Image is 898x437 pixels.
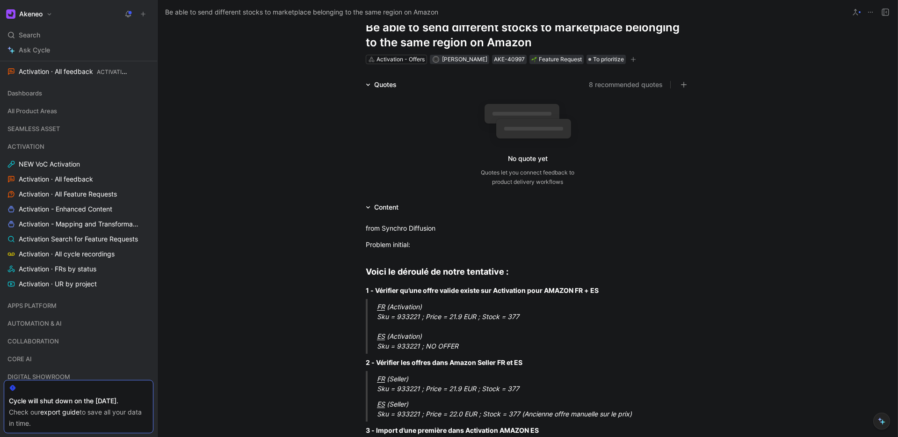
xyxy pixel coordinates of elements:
span: Activation Search for Feature Requests [19,234,138,244]
div: Sku = 933221 ; Price = 21.9 EUR ; Stock = 377 [377,374,701,393]
div: Sku = 933221 ; Price = 22.0 EUR ; Stock = 377 (Ancienne offre manuelle sur le prix) [377,399,701,419]
span: Search [19,29,40,41]
span: [PERSON_NAME] [442,56,487,63]
span: COLLABORATION [7,336,59,346]
div: Quotes [362,79,400,90]
div: Dashboards [4,86,153,100]
u: FR [377,303,385,311]
a: Activation · UR by project [4,277,153,291]
div: ACTIVATIONNEW VoC ActivationActivation · All feedbackActivation · All Feature RequestsActivation ... [4,139,153,291]
strong: 3 - Import d’une première dans Activation AMAZON ES [366,426,539,434]
div: Quotes let you connect feedback to product delivery workflows [481,168,574,187]
a: Ask Cycle [4,43,153,57]
a: Activation Search for Feature Requests [4,232,153,246]
span: Activation - Enhanced Content [19,204,112,214]
div: DIGITAL SHOWROOM [4,370,153,386]
span: SEAMLESS ASSET [7,124,60,133]
strong: Voici le déroulé de notre tentative : [366,267,508,277]
a: Activation · FRs by status [4,262,153,276]
div: No quote yet [508,153,548,164]
span: APPS PLATFORM [7,301,57,310]
div: All Product Areas [4,104,153,121]
div: Content [362,202,402,213]
div: Activation - Offers [377,55,425,64]
span: Activation · All feedback [19,67,129,77]
div: 🌱Feature Request [529,55,584,64]
span: Activation · UR by project [19,279,97,289]
a: Activation - Enhanced Content [4,202,153,216]
span: Activation · All cycle recordings [19,249,115,259]
div: Quotes [374,79,397,90]
div: CORE AI [4,352,153,366]
span: AUTOMATION & AI [7,319,62,328]
div: Feature Request [531,55,582,64]
div: Check our to save all your data in time. [9,407,148,429]
span: Be able to send different stocks to marketplace belonging to the same region on Amazon [165,7,438,18]
em: (Seller) [387,375,408,383]
a: Activation · All feedback [4,172,153,186]
span: DIGITAL SHOWROOM [7,372,70,381]
div: Dashboards [4,86,153,103]
em: (Seller) [387,400,408,408]
strong: 1 - Vérifier qu’une offre valide existe sur Activation pour AMAZON FR + ES [366,286,599,294]
img: Akeneo [6,9,15,19]
span: All Product Areas [7,106,57,116]
span: Activation · All Feature Requests [19,189,117,199]
div: Problem initial: [366,240,689,249]
div: Search [4,28,153,42]
div: CORE AI [4,352,153,369]
span: ACTIVATION [7,142,44,151]
div: AUTOMATION & AI [4,316,153,330]
span: Ask Cycle [19,44,50,56]
em: (Activation) [387,303,422,311]
button: AkeneoAkeneo [4,7,55,21]
strong: 2 - Vérifier les offres dans Amazon Seller FR et ES [366,358,522,366]
a: NEW VoC Activation [4,157,153,171]
div: R [433,57,438,62]
a: Activation - Mapping and Transformation [4,217,153,231]
div: SEAMLESS ASSET [4,122,153,136]
span: NEW VoC Activation [19,160,80,169]
div: Content [374,202,398,213]
div: APPS PLATFORM [4,299,153,315]
span: ACTIVATION [97,68,130,75]
h1: Be able to send different stocks to marketplace belonging to the same region on Amazon [366,20,689,50]
div: AKE-40997 [494,55,525,64]
div: APPS PLATFORM [4,299,153,313]
img: 🌱 [531,57,537,62]
a: export guide [40,408,80,416]
div: DIGITAL SHOWROOM [4,370,153,384]
span: Dashboards [7,88,42,98]
a: Activation · All cycle recordings [4,247,153,261]
span: Activation · All feedback [19,175,93,184]
span: To prioritize [593,55,624,64]
div: COLLABORATION [4,334,153,348]
span: Activation · FRs by status [19,264,96,274]
div: Sku = 933221 ; Price = 21.9 EUR ; Stock = 377 Sku = 933221 ; NO OFFER [377,302,701,351]
div: To prioritize [587,55,626,64]
span: CORE AI [7,354,32,364]
div: AUTOMATION & AI [4,316,153,333]
div: SEAMLESS ASSET [4,122,153,138]
button: 8 recommended quotes [589,79,663,90]
div: ACTIVATION [4,139,153,153]
em: (Activation) [387,332,422,340]
u: FR [377,375,385,383]
u: ES [377,332,385,340]
h1: Akeneo [19,10,43,18]
a: Activation · All Feature Requests [4,187,153,201]
div: All Product Areas [4,104,153,118]
div: COLLABORATION [4,334,153,351]
span: Activation - Mapping and Transformation [19,219,141,229]
a: Activation · All feedbackACTIVATION [4,65,153,79]
div: from Synchro Diffusion [366,223,689,233]
u: ES [377,400,385,408]
div: Cycle will shut down on the [DATE]. [9,395,148,407]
